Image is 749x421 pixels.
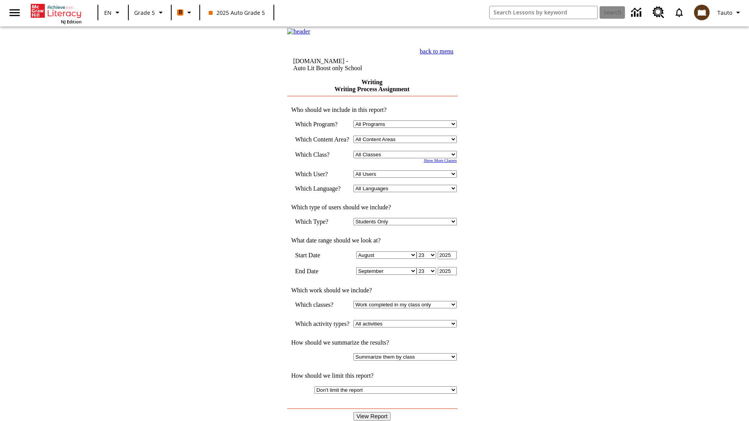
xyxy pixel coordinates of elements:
[179,7,182,17] span: B
[353,412,391,421] input: View Report
[689,2,714,23] button: Select a new avatar
[295,251,350,259] td: Start Date
[293,58,392,72] td: [DOMAIN_NAME] -
[295,320,350,327] td: Which activity types?
[295,301,350,308] td: Which classes?
[424,158,457,163] a: Show More Classes
[295,267,350,275] td: End Date
[648,2,669,23] a: Resource Center, Will open in new tab
[490,6,597,19] input: search field
[295,151,350,158] td: Which Class?
[101,5,126,19] button: Language: EN, Select a language
[104,9,112,17] span: EN
[295,185,350,192] td: Which Language?
[334,79,409,92] a: Writing Writing Process Assignment
[209,9,265,17] span: 2025 Auto Grade 5
[420,48,453,55] a: back to menu
[669,2,689,23] a: Notifications
[694,5,710,20] img: avatar image
[287,287,457,294] td: Which work should we include?
[714,5,746,19] button: Profile/Settings
[31,2,82,25] div: Home
[131,5,169,19] button: Grade: Grade 5, Select a grade
[717,9,732,17] span: Tauto
[287,204,457,211] td: Which type of users should we include?
[3,1,26,24] button: Open side menu
[287,339,457,346] td: How should we summarize the results?
[61,19,82,25] span: NJ Edition
[295,218,350,225] td: Which Type?
[287,28,310,35] img: header
[295,170,350,178] td: Which User?
[134,9,155,17] span: Grade 5
[287,237,457,244] td: What date range should we look at?
[287,106,457,113] td: Who should we include in this report?
[295,120,350,128] td: Which Program?
[293,65,362,71] nobr: Auto Lit Boost only School
[174,5,197,19] button: Boost Class color is orange. Change class color
[287,372,457,379] td: How should we limit this report?
[295,136,349,143] nobr: Which Content Area?
[627,2,648,23] a: Data Center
